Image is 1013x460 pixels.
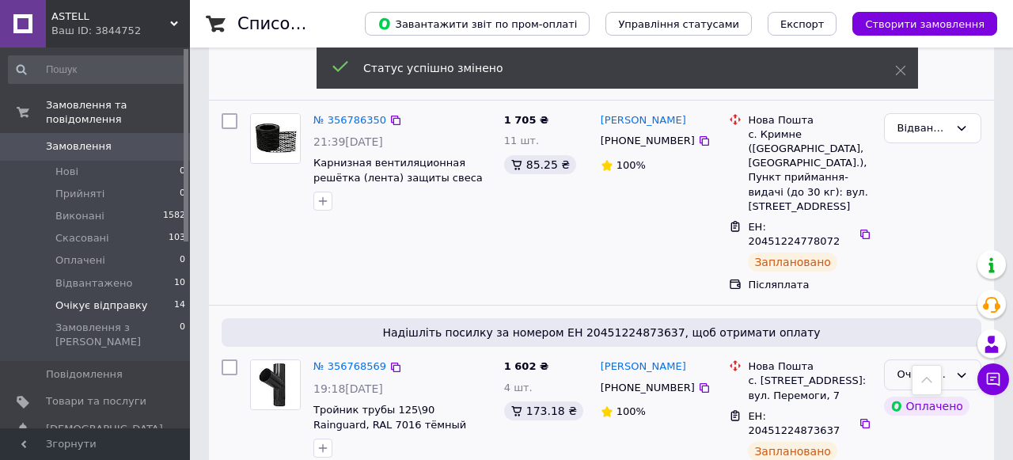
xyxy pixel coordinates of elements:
[504,135,539,146] span: 11 шт.
[237,14,398,33] h1: Список замовлень
[174,276,185,291] span: 10
[55,187,104,201] span: Прийняті
[250,359,301,410] a: Фото товару
[55,165,78,179] span: Нові
[313,157,490,213] a: Карнизная вентиляционная решётка (лента) защиты свеса от птиц 80 мм х 5 м.п., RAL 9005 черная
[598,131,698,151] div: [PHONE_NUMBER]
[617,405,646,417] span: 100%
[363,60,856,76] div: Статус успішно змінено
[46,367,123,382] span: Повідомлення
[180,187,185,201] span: 0
[748,410,840,437] span: ЕН: 20451224873637
[46,139,112,154] span: Замовлення
[180,165,185,179] span: 0
[55,209,104,223] span: Виконані
[837,17,997,29] a: Створити замовлення
[884,397,969,416] div: Оплачено
[55,231,109,245] span: Скасовані
[601,113,686,128] a: [PERSON_NAME]
[977,363,1009,395] button: Чат з покупцем
[313,135,383,148] span: 21:39[DATE]
[748,221,840,248] span: ЕН: 20451224778072
[378,17,577,31] span: Завантажити звіт по пром-оплаті
[504,155,576,174] div: 85.25 ₴
[780,18,825,30] span: Експорт
[313,360,386,372] a: № 356768569
[228,325,975,340] span: Надішліть посилку за номером ЕН 20451224873637, щоб отримати оплату
[365,12,590,36] button: Завантажити звіт по пром-оплаті
[748,127,871,214] div: с. Кримне ([GEOGRAPHIC_DATA], [GEOGRAPHIC_DATA].), Пункт приймання-видачі (до 30 кг): вул. [STREE...
[897,367,949,383] div: Очікує відправку
[598,378,698,398] div: [PHONE_NUMBER]
[55,321,180,349] span: Замовлення з [PERSON_NAME]
[313,404,466,445] a: Тройник трубы 125\90 Rainguard, RAL 7016 тёмный графит
[51,10,170,24] span: ASTELL
[313,114,386,126] a: № 356786350
[748,359,871,374] div: Нова Пошта
[748,374,871,402] div: с. [STREET_ADDRESS]: вул. Перемоги, 7
[8,55,187,84] input: Пошук
[504,114,548,126] span: 1 705 ₴
[169,231,185,245] span: 103
[748,253,837,272] div: Заплановано
[768,12,837,36] button: Експорт
[55,253,105,268] span: Оплачені
[250,113,301,164] a: Фото товару
[618,18,739,30] span: Управління статусами
[55,298,148,313] span: Очікує відправку
[180,253,185,268] span: 0
[748,278,871,292] div: Післяплата
[504,360,548,372] span: 1 602 ₴
[617,159,646,171] span: 100%
[605,12,752,36] button: Управління статусами
[51,24,190,38] div: Ваш ID: 3844752
[897,120,949,137] div: Відвантажено
[180,321,185,349] span: 0
[163,209,185,223] span: 1582
[251,360,300,409] img: Фото товару
[748,113,871,127] div: Нова Пошта
[46,422,163,436] span: [DEMOGRAPHIC_DATA]
[55,276,132,291] span: Відвантажено
[865,18,985,30] span: Створити замовлення
[251,114,300,163] img: Фото товару
[46,98,190,127] span: Замовлення та повідомлення
[601,359,686,374] a: [PERSON_NAME]
[504,382,533,393] span: 4 шт.
[174,298,185,313] span: 14
[46,394,146,409] span: Товари та послуги
[504,401,583,420] div: 173.18 ₴
[852,12,997,36] button: Створити замовлення
[313,382,383,395] span: 19:18[DATE]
